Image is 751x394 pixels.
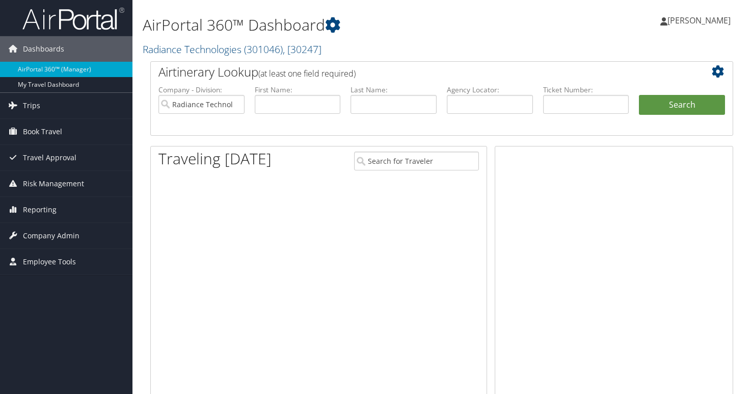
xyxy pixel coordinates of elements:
label: Agency Locator: [447,85,533,95]
button: Search [639,95,725,115]
a: Radiance Technologies [143,42,321,56]
h1: Traveling [DATE] [158,148,272,169]
span: Company Admin [23,223,79,249]
span: Dashboards [23,36,64,62]
label: Last Name: [351,85,437,95]
a: [PERSON_NAME] [660,5,741,36]
label: Company - Division: [158,85,245,95]
span: Reporting [23,197,57,223]
span: Book Travel [23,119,62,144]
img: airportal-logo.png [22,7,124,31]
span: Travel Approval [23,145,76,170]
span: Trips [23,93,40,118]
h1: AirPortal 360™ Dashboard [143,14,542,36]
span: , [ 30247 ] [283,42,321,56]
span: (at least one field required) [258,68,356,79]
h2: Airtinerary Lookup [158,63,677,81]
label: Ticket Number: [543,85,629,95]
span: Employee Tools [23,249,76,275]
span: [PERSON_NAME] [667,15,731,26]
span: ( 301046 ) [244,42,283,56]
label: First Name: [255,85,341,95]
span: Risk Management [23,171,84,196]
input: Search for Traveler [354,152,479,170]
